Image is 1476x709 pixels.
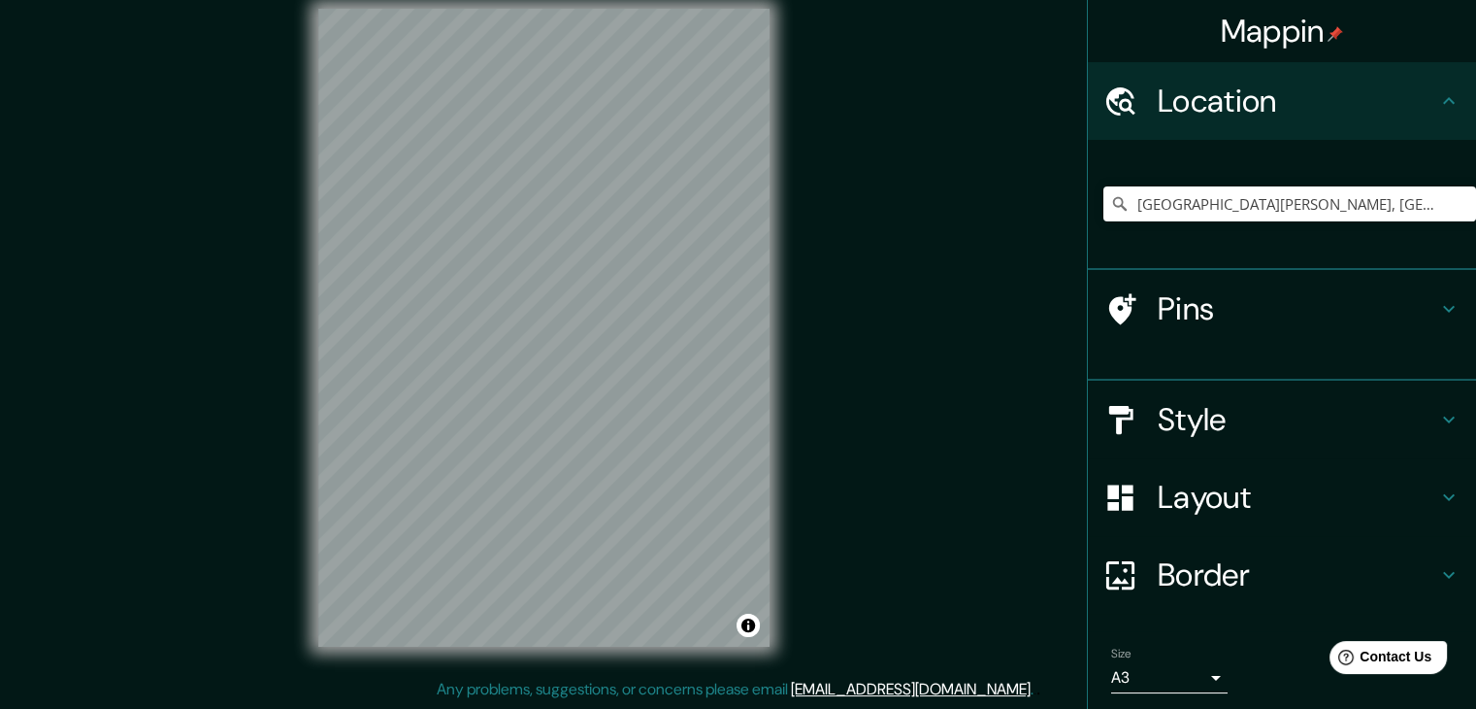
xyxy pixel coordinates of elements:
h4: Mappin [1221,12,1344,51]
div: Border [1088,536,1476,614]
h4: Style [1158,400,1437,439]
div: A3 [1111,662,1228,693]
h4: Pins [1158,289,1437,328]
img: pin-icon.png [1328,26,1343,42]
a: [EMAIL_ADDRESS][DOMAIN_NAME] [791,679,1031,699]
div: Pins [1088,270,1476,348]
div: Layout [1088,458,1476,536]
div: Style [1088,381,1476,458]
p: Any problems, suggestions, or concerns please email . [437,678,1033,701]
iframe: Help widget launcher [1303,633,1455,688]
button: Toggle attribution [737,614,760,637]
h4: Layout [1158,478,1437,517]
label: Size [1111,646,1132,662]
h4: Location [1158,82,1437,120]
div: . [1036,678,1040,701]
h4: Border [1158,556,1437,594]
div: Location [1088,62,1476,140]
div: . [1033,678,1036,701]
input: Pick your city or area [1103,186,1476,221]
canvas: Map [318,9,770,647]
